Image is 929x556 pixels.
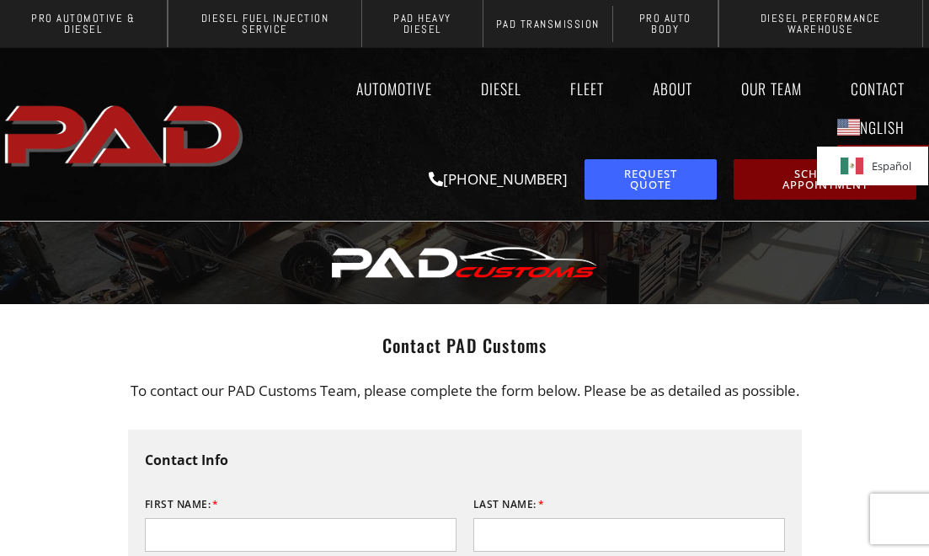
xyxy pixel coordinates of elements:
[817,147,928,185] a: Español
[734,159,916,200] a: schedule repair or service appointment
[8,329,921,361] h2: Contact PAD Customs
[483,6,613,42] a: pad transmission website
[473,491,545,518] label: Last Name:
[429,169,568,189] a: [PHONE_NUMBER]
[732,13,910,35] span: Diesel Performance Warehouse
[13,13,154,35] span: Pro Automotive & Diesel
[585,159,717,200] a: request a service or repair quote
[602,168,699,190] span: Request Quote
[637,69,708,108] a: About
[375,13,469,35] span: PAD Heavy Diesel
[725,69,818,108] a: Our Team
[145,491,219,518] label: First Name:
[251,69,929,147] nav: Menu
[181,13,350,35] span: Diesel Fuel Injection Service
[340,69,448,108] a: Automotive
[496,19,600,29] span: PAD Transmission
[626,13,705,35] span: Pro Auto Body
[145,451,228,469] b: Contact Info
[751,168,898,190] span: Schedule Appointment
[817,147,928,185] ul: English
[837,108,929,147] a: English
[554,69,620,108] a: Fleet
[835,69,921,108] a: Contact
[465,69,537,108] a: Diesel
[328,240,601,286] img: PAD CUSTOMS logo with stylized white text, a red "CUSTOMS," and the outline of a car above the le...
[8,377,921,404] p: To contact our PAD Customs Team, please complete the form below. Please be as detailed as possible.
